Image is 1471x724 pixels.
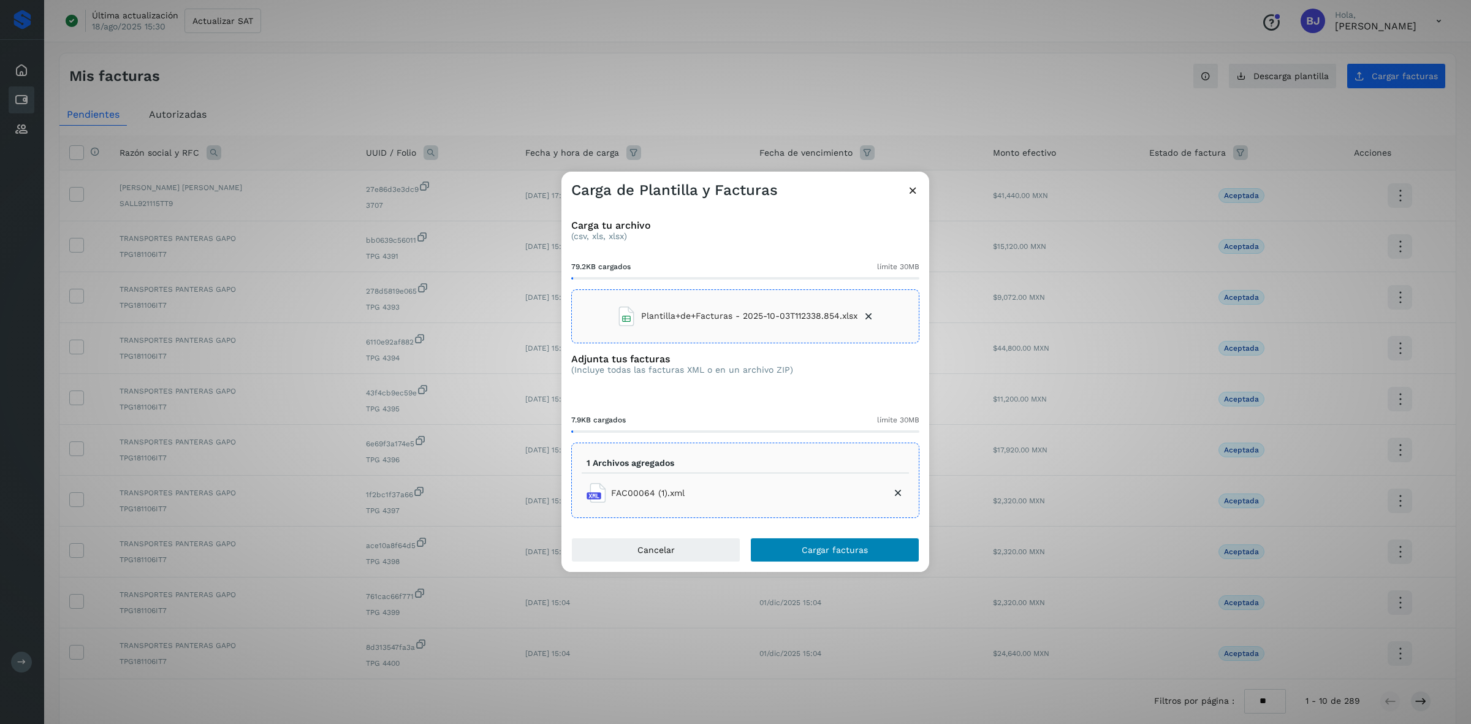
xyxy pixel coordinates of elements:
span: límite 30MB [877,261,919,272]
h3: Adjunta tus facturas [571,353,793,365]
span: FAC00064 (1).xml [611,487,685,500]
button: Cancelar [571,538,740,562]
p: 1 Archivos agregados [587,458,674,468]
span: Cargar facturas [802,546,868,554]
span: Plantilla+de+Facturas - 2025-10-03T112338.854.xlsx [641,310,857,322]
span: 7.9KB cargados [571,414,626,425]
h3: Carga de Plantilla y Facturas [571,181,778,199]
span: 79.2KB cargados [571,261,631,272]
p: (csv, xls, xlsx) [571,231,919,242]
p: (Incluye todas las facturas XML o en un archivo ZIP) [571,365,793,375]
span: límite 30MB [877,414,919,425]
span: Cancelar [637,546,675,554]
h3: Carga tu archivo [571,219,919,231]
button: Cargar facturas [750,538,919,562]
